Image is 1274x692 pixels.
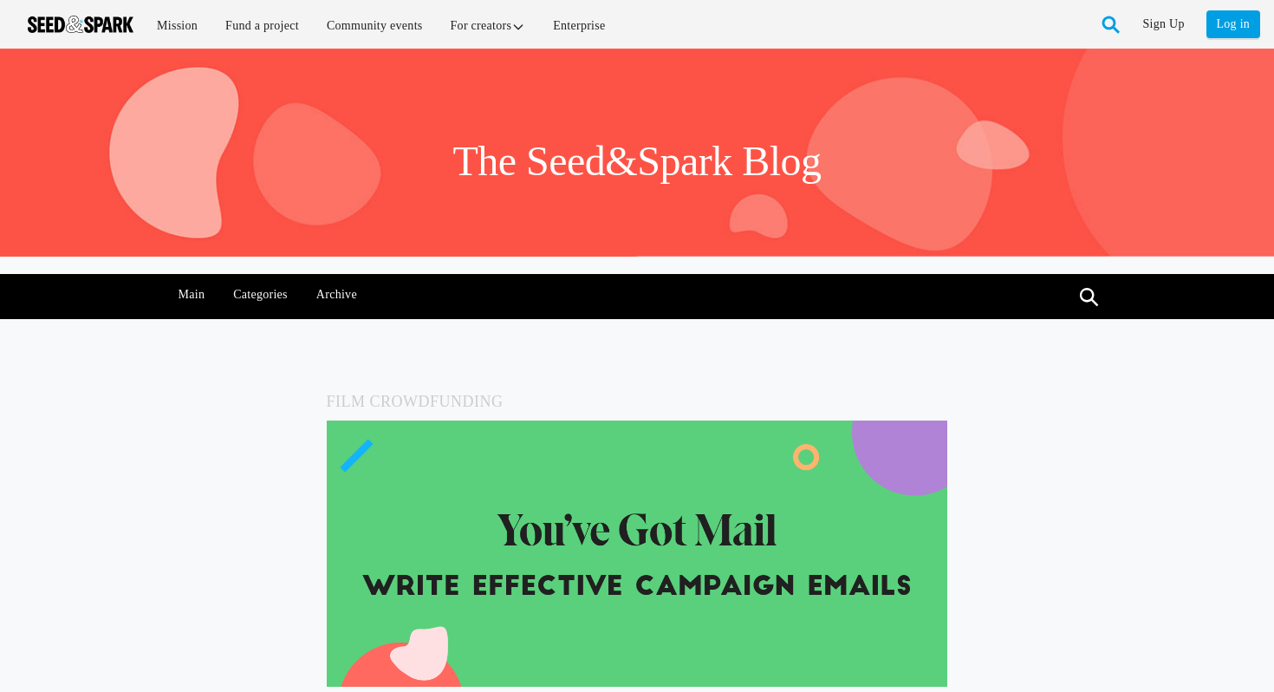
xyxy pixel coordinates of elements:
[1206,10,1260,38] a: Log in
[1143,10,1185,38] a: Sign Up
[224,274,297,316] a: Categories
[315,7,435,44] a: Community events
[145,7,210,44] a: Mission
[327,388,948,415] h5: Film Crowdfunding
[327,421,948,687] img: blog%20header%2011.png
[307,274,366,316] a: Archive
[213,7,311,44] a: Fund a project
[28,16,133,33] img: Seed amp; Spark
[541,7,617,44] a: Enterprise
[439,7,538,44] a: For creators
[169,274,214,316] a: Main
[452,135,821,187] h1: The Seed&Spark Blog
